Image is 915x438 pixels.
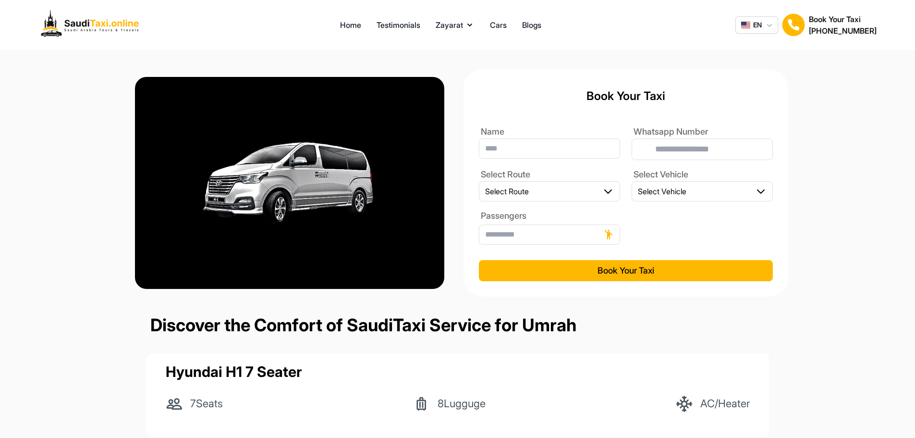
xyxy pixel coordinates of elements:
[809,13,877,37] div: Book Your Taxi
[436,19,475,31] button: Zayarat
[782,13,805,37] img: Book Your Taxi
[479,169,530,181] label: Select Route
[479,85,773,108] h1: Book Your Taxi
[377,19,420,31] a: Testimonials
[753,20,762,30] span: EN
[735,16,778,34] button: EN
[181,77,398,289] img: Hyundai H1 7 Seater
[38,8,146,42] img: Logo
[340,19,361,31] a: Home
[479,126,504,138] label: Name
[522,19,541,31] a: Blogs
[632,181,773,201] button: Select Vehicle
[632,169,688,181] label: Select Vehicle
[150,312,765,338] h2: Discover the Comfort of SaudiTaxi Service for Umrah
[809,25,877,37] h2: [PHONE_NUMBER]
[809,13,877,25] h1: Book Your Taxi
[700,396,750,412] h5: AC/Heater
[166,396,183,412] img: img
[479,181,620,201] button: Select Route
[413,396,430,412] img: img
[490,19,507,31] a: Cars
[479,260,773,281] button: Book Your Taxi
[166,363,750,380] h2: Hyundai H1 7 Seater
[632,126,708,138] label: Whatsapp Number
[676,396,693,412] img: img
[479,209,620,225] label: Passengers
[438,396,486,412] h5: 8 Lugguge
[190,396,223,412] h5: 7 Seats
